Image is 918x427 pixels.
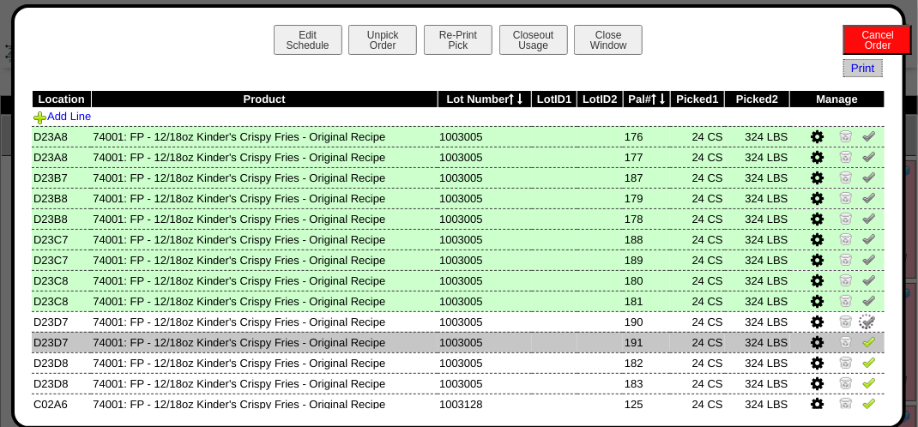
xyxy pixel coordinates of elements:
[32,291,91,311] td: D23C8
[91,91,438,108] th: Product
[623,394,670,414] td: 125
[424,25,492,55] button: Re-PrintPick
[839,252,853,266] img: Zero Item and Verify
[839,293,853,307] img: Zero Item and Verify
[438,91,532,108] th: Lot Number
[91,126,438,147] td: 74001: FP - 12/18oz Kinder's Crispy Fries - Original Recipe
[438,167,532,188] td: 1003005
[438,352,532,373] td: 1003005
[572,39,644,51] a: CloseWindow
[33,110,91,123] a: Add Line
[91,167,438,188] td: 74001: FP - 12/18oz Kinder's Crispy Fries - Original Recipe
[32,352,91,373] td: D23D8
[725,250,790,270] td: 324 LBS
[32,250,91,270] td: D23C7
[623,291,670,311] td: 181
[623,208,670,229] td: 178
[438,250,532,270] td: 1003005
[670,188,724,208] td: 24 CS
[623,229,670,250] td: 188
[438,188,532,208] td: 1003005
[91,332,438,352] td: 74001: FP - 12/18oz Kinder's Crispy Fries - Original Recipe
[32,394,91,414] td: C02A6
[91,311,438,332] td: 74001: FP - 12/18oz Kinder's Crispy Fries - Original Recipe
[623,91,670,108] th: Pal#
[438,147,532,167] td: 1003005
[623,352,670,373] td: 182
[857,312,876,331] img: spinner-alpha-0.gif
[839,396,853,410] img: Zero Item and Verify
[862,273,876,286] img: Un-Verify Pick
[577,91,623,108] th: LotID2
[32,311,91,332] td: D23D7
[843,25,912,55] button: CancelOrder
[725,229,790,250] td: 324 LBS
[438,394,532,414] td: 1003128
[725,332,790,352] td: 324 LBS
[623,147,670,167] td: 177
[438,126,532,147] td: 1003005
[839,190,853,204] img: Zero Item and Verify
[32,229,91,250] td: D23C7
[725,126,790,147] td: 324 LBS
[862,170,876,183] img: Un-Verify Pick
[725,188,790,208] td: 324 LBS
[670,352,724,373] td: 24 CS
[623,332,670,352] td: 191
[725,311,790,332] td: 324 LBS
[790,91,885,108] th: Manage
[670,311,724,332] td: 24 CS
[91,188,438,208] td: 74001: FP - 12/18oz Kinder's Crispy Fries - Original Recipe
[532,91,577,108] th: LotID1
[623,373,670,394] td: 183
[862,396,876,410] img: Verify Pick
[670,167,724,188] td: 24 CS
[670,332,724,352] td: 24 CS
[438,270,532,291] td: 1003005
[91,270,438,291] td: 74001: FP - 12/18oz Kinder's Crispy Fries - Original Recipe
[91,352,438,373] td: 74001: FP - 12/18oz Kinder's Crispy Fries - Original Recipe
[725,208,790,229] td: 324 LBS
[91,394,438,414] td: 74001: FP - 12/18oz Kinder's Crispy Fries - Original Recipe
[725,352,790,373] td: 324 LBS
[670,394,724,414] td: 24 CS
[32,188,91,208] td: D23B8
[32,208,91,229] td: D23B8
[862,376,876,389] img: Verify Pick
[839,211,853,225] img: Zero Item and Verify
[670,126,724,147] td: 24 CS
[725,91,790,108] th: Picked2
[91,147,438,167] td: 74001: FP - 12/18oz Kinder's Crispy Fries - Original Recipe
[670,291,724,311] td: 24 CS
[670,229,724,250] td: 24 CS
[725,394,790,414] td: 324 LBS
[438,373,532,394] td: 1003005
[438,311,532,332] td: 1003005
[32,91,91,108] th: Location
[32,167,91,188] td: D23B7
[839,149,853,163] img: Zero Item and Verify
[274,25,342,55] button: EditSchedule
[862,293,876,307] img: Un-Verify Pick
[839,334,853,348] img: Zero Item and Verify
[862,252,876,266] img: Un-Verify Pick
[862,232,876,245] img: Un-Verify Pick
[499,25,568,55] button: CloseoutUsage
[623,188,670,208] td: 179
[32,332,91,352] td: D23D7
[32,270,91,291] td: D23C8
[670,250,724,270] td: 24 CS
[670,208,724,229] td: 24 CS
[438,291,532,311] td: 1003005
[623,167,670,188] td: 187
[670,91,724,108] th: Picked1
[839,129,853,142] img: Zero Item and Verify
[839,376,853,389] img: Zero Item and Verify
[348,25,417,55] button: UnpickOrder
[438,229,532,250] td: 1003005
[670,270,724,291] td: 24 CS
[91,229,438,250] td: 74001: FP - 12/18oz Kinder's Crispy Fries - Original Recipe
[574,25,643,55] button: CloseWindow
[839,232,853,245] img: Zero Item and Verify
[91,373,438,394] td: 74001: FP - 12/18oz Kinder's Crispy Fries - Original Recipe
